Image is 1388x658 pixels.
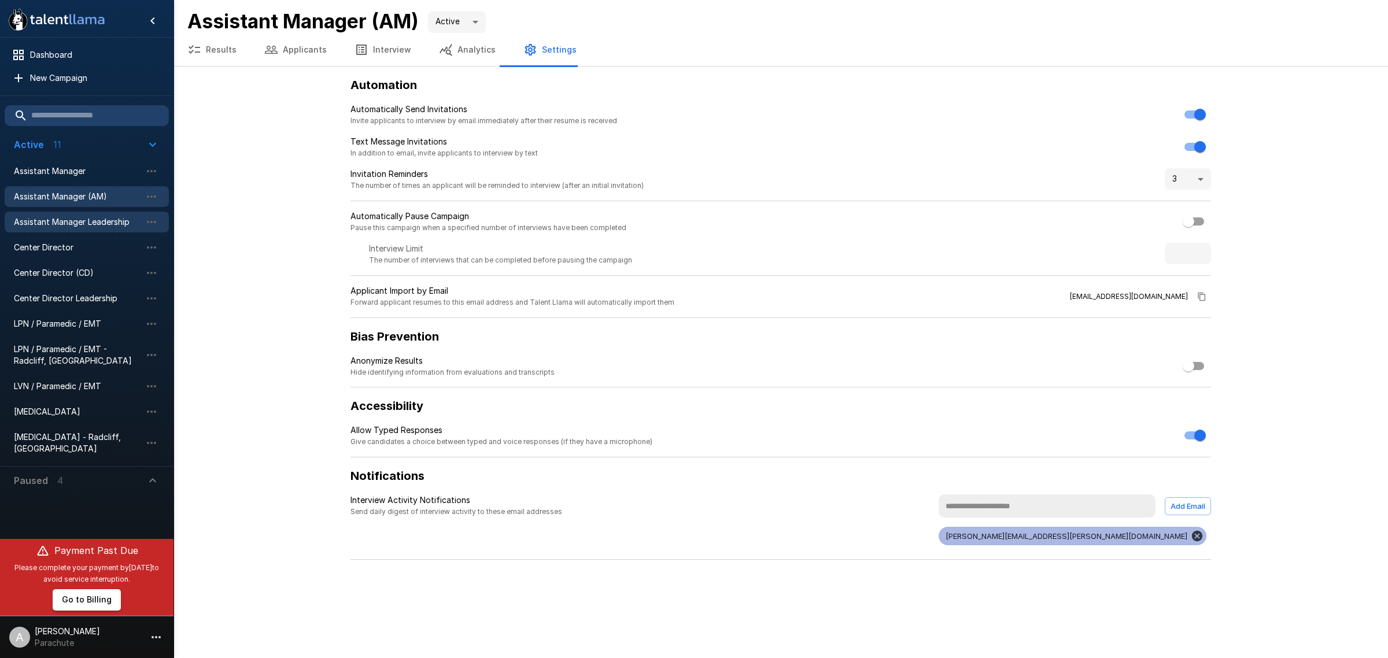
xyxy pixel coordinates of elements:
p: Allow Typed Responses [350,424,652,436]
span: The number of interviews that can be completed before pausing the campaign [369,254,632,266]
span: Pause this campaign when a specified number of interviews have been completed [350,222,626,234]
p: Automatically Send Invitations [350,103,617,115]
button: Settings [510,34,590,66]
b: Accessibility [350,399,423,413]
span: Give candidates a choice between typed and voice responses (if they have a microphone) [350,436,652,448]
b: Automation [350,78,417,92]
p: Interview Activity Notifications [350,494,562,506]
p: Automatically Pause Campaign [350,210,626,222]
b: Assistant Manager (AM) [187,9,419,33]
div: [PERSON_NAME][EMAIL_ADDRESS][PERSON_NAME][DOMAIN_NAME] [939,527,1206,545]
div: Active [428,11,486,33]
b: Notifications [350,469,424,483]
div: 3 [1165,168,1211,190]
span: Invite applicants to interview by email immediately after their resume is received [350,115,617,127]
button: Applicants [250,34,341,66]
p: Anonymize Results [350,355,555,367]
span: Send daily digest of interview activity to these email addresses [350,506,562,517]
span: In addition to email, invite applicants to interview by text [350,147,538,159]
button: Interview [341,34,425,66]
span: The number of times an applicant will be reminded to interview (after an initial invitation) [350,180,644,191]
span: Forward applicant resumes to this email address and Talent Llama will automatically import them [350,297,674,308]
button: Analytics [425,34,510,66]
span: Hide identifying information from evaluations and transcripts [350,367,555,378]
p: Invitation Reminders [350,168,644,180]
p: Applicant Import by Email [350,285,674,297]
button: Add Email [1165,497,1211,515]
p: Interview Limit [369,243,632,254]
span: [EMAIL_ADDRESS][DOMAIN_NAME] [1070,291,1188,302]
p: Text Message Invitations [350,136,538,147]
button: Results [173,34,250,66]
span: [PERSON_NAME][EMAIL_ADDRESS][PERSON_NAME][DOMAIN_NAME] [939,531,1194,541]
b: Bias Prevention [350,330,439,343]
